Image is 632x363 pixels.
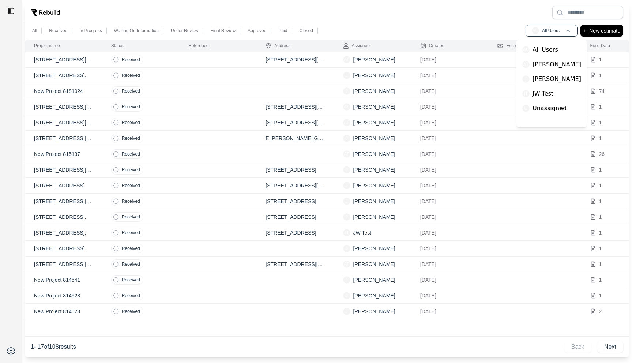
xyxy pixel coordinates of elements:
p: [PERSON_NAME] [353,119,395,126]
p: New Project 814528 [34,308,94,315]
p: 74 [599,87,605,95]
p: Received [122,183,140,188]
p: Received [122,151,140,157]
span: JT [343,229,350,236]
p: Under Review [171,28,198,34]
p: 1 [599,166,602,173]
span: J [343,135,350,142]
p: [STREET_ADDRESS][PERSON_NAME] [34,135,94,142]
p: 1 [599,119,602,126]
p: Received [122,167,140,173]
span: J [343,245,350,252]
div: Estimated Value [497,43,538,49]
p: [PERSON_NAME] [533,75,581,83]
span: J [343,72,350,79]
span: J [343,308,350,315]
p: [DATE] [420,103,480,111]
p: [DATE] [420,150,480,158]
img: toggle sidebar [7,7,15,15]
span: J [343,213,350,221]
span: AU [532,27,539,34]
p: 1 [599,292,602,299]
p: All [32,28,37,34]
p: [DATE] [420,245,480,252]
p: Approved [248,28,266,34]
p: [DATE] [420,72,480,79]
p: [STREET_ADDRESS]. [34,72,94,79]
p: [PERSON_NAME] [353,87,395,95]
span: AT [522,61,530,68]
p: [PERSON_NAME] [353,261,395,268]
td: [STREET_ADDRESS][US_STATE] [257,115,334,131]
p: 1 [599,182,602,189]
p: Received [122,135,140,141]
p: 1 [599,245,602,252]
span: J [343,198,350,205]
td: [STREET_ADDRESS][US_STATE] [257,99,334,115]
p: [PERSON_NAME] [353,72,395,79]
p: [DATE] [420,119,480,126]
p: [PERSON_NAME] [353,56,395,63]
p: [DATE] [420,276,480,284]
p: 26 [599,150,605,158]
img: Rebuild [31,9,60,16]
span: J [343,276,350,284]
p: [STREET_ADDRESS][US_STATE][US_STATE] [34,103,94,111]
td: [STREET_ADDRESS] [257,162,334,178]
p: [PERSON_NAME] [353,292,395,299]
p: 1 [599,103,602,111]
td: [STREET_ADDRESS][PERSON_NAME] [257,178,334,194]
p: 1 [599,276,602,284]
p: Received [122,246,140,251]
span: AU [522,46,530,53]
td: [STREET_ADDRESS] [257,194,334,209]
p: 1 [599,198,602,205]
span: AT [343,119,350,126]
div: Assignee [343,43,370,49]
p: [PERSON_NAME] [533,60,581,69]
p: Received [49,28,67,34]
p: Closed [300,28,313,34]
p: Received [122,261,140,267]
td: [STREET_ADDRESS] [257,209,334,225]
p: [DATE] [420,229,480,236]
span: J [343,182,350,189]
p: [PERSON_NAME] [353,182,395,189]
div: Address [266,43,290,49]
p: [STREET_ADDRESS][US_STATE] [34,198,94,205]
p: Received [122,88,140,94]
p: 2 [599,308,602,315]
p: [DATE] [420,261,480,268]
p: [STREET_ADDRESS][PERSON_NAME] [34,261,94,268]
p: [STREET_ADDRESS]. [34,229,94,236]
p: 1 [599,72,602,79]
p: Received [122,72,140,78]
p: [DATE] [420,135,480,142]
p: Paid [278,28,287,34]
p: Unassigned [533,104,567,113]
div: Project name [34,43,60,49]
p: 1 [599,261,602,268]
span: JT [522,90,530,97]
span: J [343,292,350,299]
td: [STREET_ADDRESS] [257,225,334,241]
p: [PERSON_NAME] [353,213,395,221]
p: [DATE] [420,56,480,63]
p: 1 [599,56,602,63]
div: Reference [188,43,208,49]
p: Waiting On Information [114,28,159,34]
p: [DATE] [420,292,480,299]
p: [DATE] [420,166,480,173]
p: Received [122,57,140,63]
p: [STREET_ADDRESS]. [34,245,94,252]
p: [PERSON_NAME] [353,276,395,284]
span: AT [343,56,350,63]
p: Received [122,120,140,126]
p: 1 [599,229,602,236]
p: [STREET_ADDRESS] [34,182,94,189]
p: 1 [599,213,602,221]
span: J [343,166,350,173]
p: New Project 814528 [34,292,94,299]
p: [DATE] [420,198,480,205]
p: [DATE] [420,87,480,95]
